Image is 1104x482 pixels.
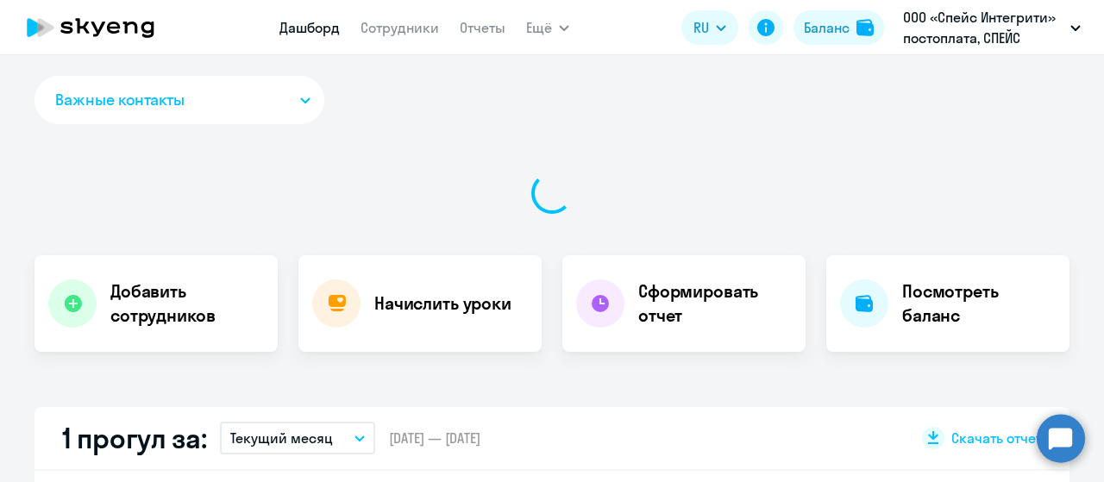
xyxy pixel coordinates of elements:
[902,279,1056,328] h4: Посмотреть баланс
[460,19,505,36] a: Отчеты
[693,17,709,38] span: RU
[62,421,206,455] h2: 1 прогул за:
[793,10,884,45] button: Балансbalance
[110,279,264,328] h4: Добавить сотрудников
[526,10,569,45] button: Ещё
[903,7,1063,48] p: ООО «Спейс Интегрити» постоплата, СПЕЙС ИНТЕГРИТИ, ООО
[804,17,850,38] div: Баланс
[856,19,874,36] img: balance
[894,7,1089,48] button: ООО «Спейс Интегрити» постоплата, СПЕЙС ИНТЕГРИТИ, ООО
[230,428,333,448] p: Текущий месяц
[951,429,1042,448] span: Скачать отчет
[55,89,185,111] span: Важные контакты
[361,19,439,36] a: Сотрудники
[279,19,340,36] a: Дашборд
[638,279,792,328] h4: Сформировать отчет
[374,291,511,316] h4: Начислить уроки
[34,76,324,124] button: Важные контакты
[526,17,552,38] span: Ещё
[389,429,480,448] span: [DATE] — [DATE]
[220,422,375,454] button: Текущий месяц
[681,10,738,45] button: RU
